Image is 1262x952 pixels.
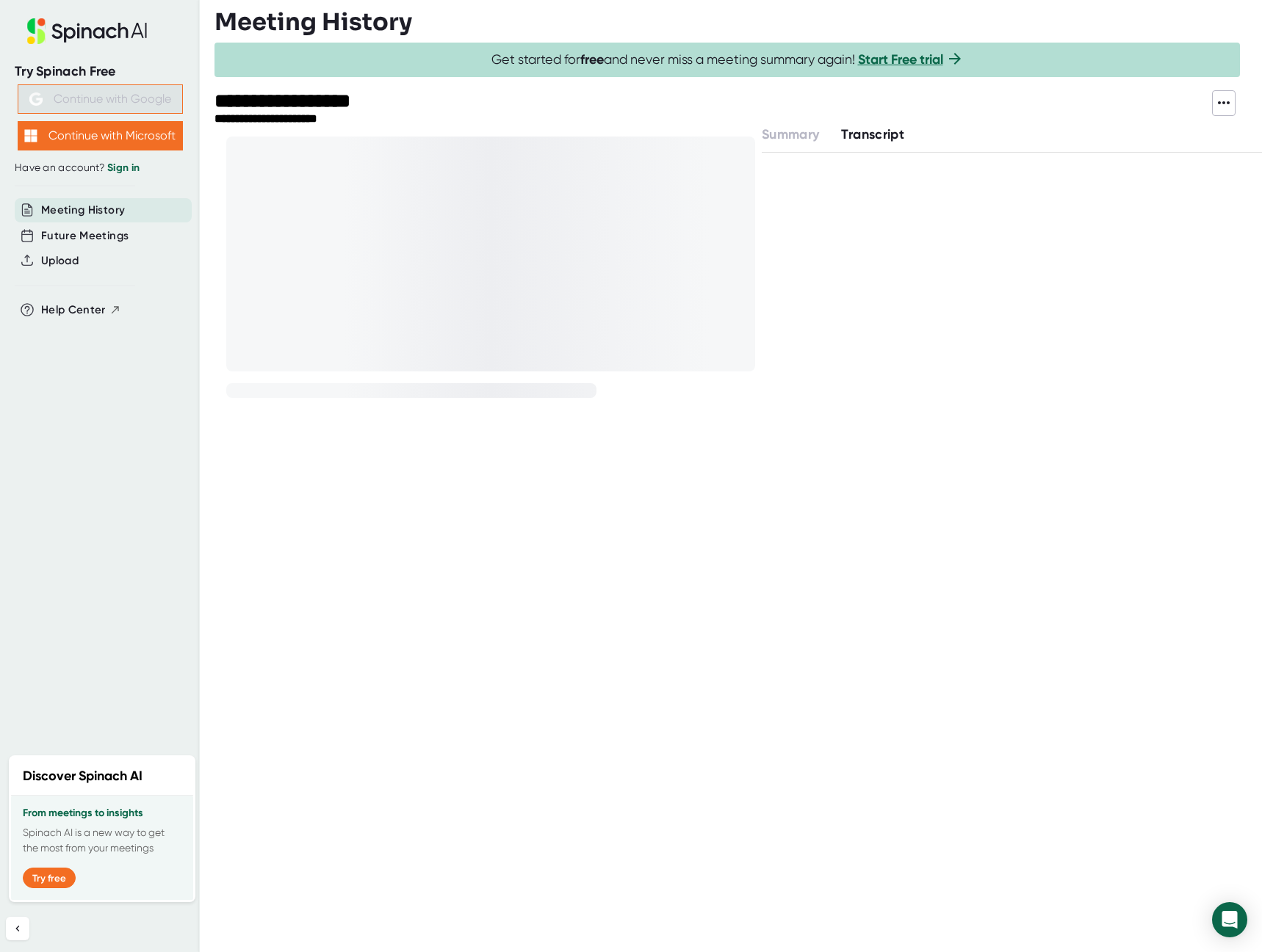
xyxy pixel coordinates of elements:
[580,51,604,68] b: free
[23,825,181,856] p: Spinach AI is a new way to get the most from your meetings
[841,126,904,142] span: Transcript
[6,917,29,940] button: Collapse sidebar
[858,51,943,68] a: Start Free trial
[23,868,76,888] button: Try free
[41,302,121,319] button: Help Center
[107,161,140,174] a: Sign in
[18,84,183,114] button: Continue with Google
[23,766,143,786] h2: Discover Spinach AI
[841,125,904,145] button: Transcript
[41,202,125,219] button: Meeting History
[1212,902,1247,937] div: Open Intercom Messenger
[29,92,43,106] img: Aehbyd4JwY73AAAAAElFTkSuQmCC
[18,121,183,150] button: Continue with Microsoft
[491,51,964,68] span: Get started for and never miss a meeting summary again!
[41,228,129,244] button: Future Meetings
[214,8,412,36] h3: Meeting History
[762,126,819,142] span: Summary
[15,63,185,80] div: Try Spinach Free
[762,125,819,145] button: Summary
[41,302,106,319] span: Help Center
[41,252,79,269] button: Upload
[15,161,185,175] div: Have an account?
[23,807,181,819] h3: From meetings to insights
